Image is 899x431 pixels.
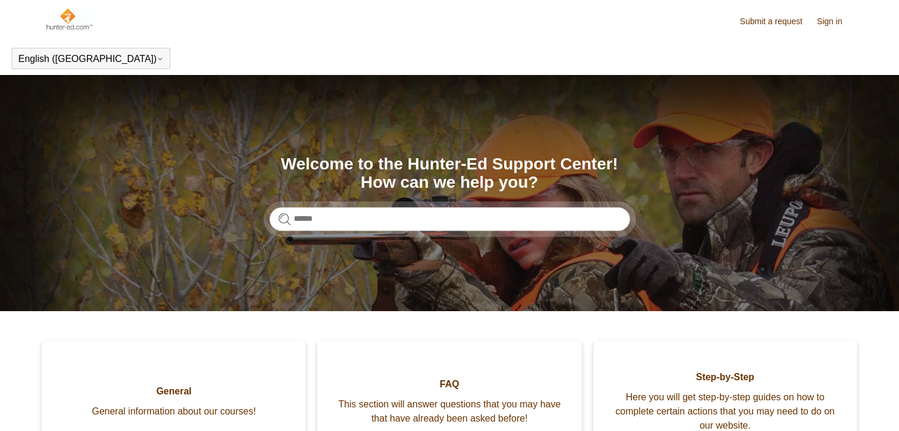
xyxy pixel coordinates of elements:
a: Submit a request [740,15,814,28]
span: General [60,384,288,399]
span: FAQ [335,377,563,391]
button: English ([GEOGRAPHIC_DATA]) [18,54,164,64]
input: Search [270,207,630,231]
h1: Welcome to the Hunter-Ed Support Center! How can we help you? [270,155,630,192]
span: General information about our courses! [60,404,288,419]
span: This section will answer questions that you may have that have already been asked before! [335,397,563,426]
span: Step-by-Step [611,370,839,384]
div: Chat Support [823,391,891,422]
img: Hunter-Ed Help Center home page [45,7,93,31]
a: Sign in [817,15,854,28]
